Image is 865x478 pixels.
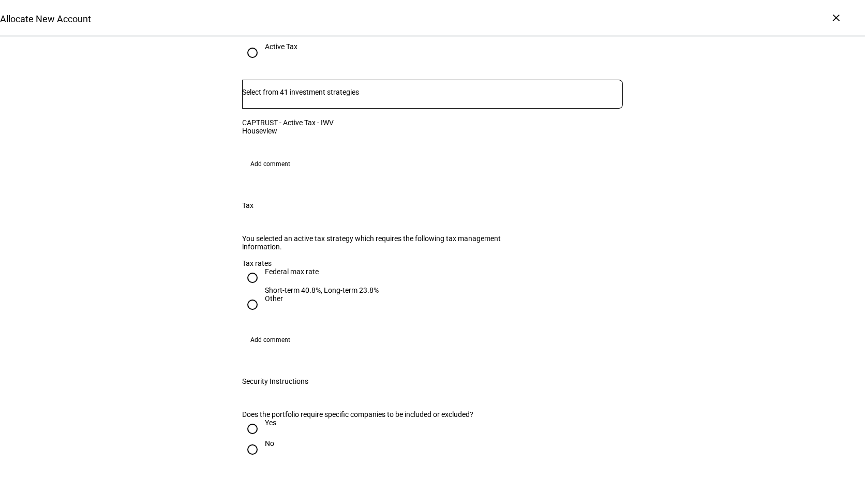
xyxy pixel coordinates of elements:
div: × [828,9,844,26]
div: You selected an active tax strategy which requires the following tax management information. [242,234,509,251]
div: Active Tax [265,42,297,51]
div: Does the portfolio require specific companies to be included or excluded? [242,410,509,419]
div: Houseview [242,127,623,135]
span: Add comment [250,332,290,348]
div: Federal max rate [265,267,379,276]
button: Add comment [242,332,299,348]
div: No [265,439,274,447]
button: Add comment [242,156,299,172]
div: Short-term 40.8%, Long-term 23.8% [265,286,379,294]
div: Other [265,294,283,303]
div: Yes [265,419,276,427]
div: Tax rates [242,259,623,267]
input: Number [242,88,623,96]
div: CAPTRUST - Active Tax - IWV [242,118,623,127]
div: Tax [242,201,253,210]
span: Add comment [250,156,290,172]
div: Security Instructions [242,377,308,385]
